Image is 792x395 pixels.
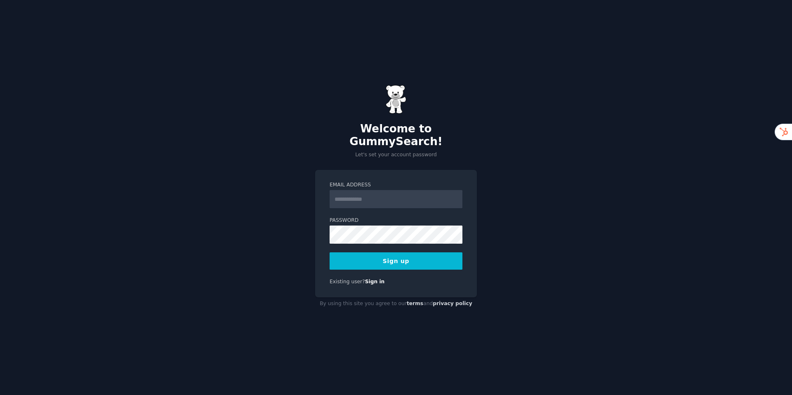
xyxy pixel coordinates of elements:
a: terms [407,301,423,306]
label: Email Address [330,181,462,189]
span: Existing user? [330,279,365,284]
label: Password [330,217,462,224]
div: By using this site you agree to our and [315,297,477,310]
a: Sign in [365,279,385,284]
a: privacy policy [433,301,472,306]
h2: Welcome to GummySearch! [315,122,477,148]
p: Let's set your account password [315,151,477,159]
button: Sign up [330,252,462,270]
img: Gummy Bear [386,85,406,114]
